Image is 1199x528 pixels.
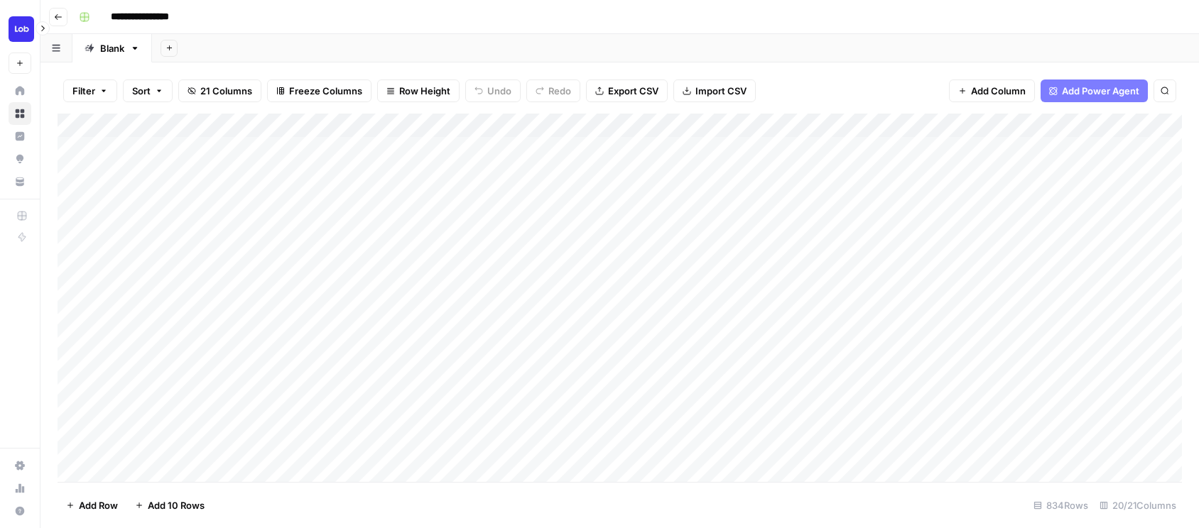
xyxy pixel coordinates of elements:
[377,79,460,102] button: Row Height
[695,84,747,98] span: Import CSV
[586,79,668,102] button: Export CSV
[1041,79,1148,102] button: Add Power Agent
[9,102,31,125] a: Browse
[9,454,31,477] a: Settings
[63,79,117,102] button: Filter
[72,84,95,98] span: Filter
[399,84,450,98] span: Row Height
[1028,494,1094,517] div: 834 Rows
[200,84,252,98] span: 21 Columns
[9,148,31,170] a: Opportunities
[9,16,34,42] img: Lob Logo
[548,84,571,98] span: Redo
[126,494,213,517] button: Add 10 Rows
[608,84,658,98] span: Export CSV
[79,498,118,512] span: Add Row
[72,34,152,62] a: Blank
[123,79,173,102] button: Sort
[9,11,31,47] button: Workspace: Lob
[949,79,1035,102] button: Add Column
[1062,84,1139,98] span: Add Power Agent
[100,41,124,55] div: Blank
[971,84,1026,98] span: Add Column
[289,84,362,98] span: Freeze Columns
[267,79,371,102] button: Freeze Columns
[1094,494,1182,517] div: 20/21 Columns
[673,79,756,102] button: Import CSV
[9,79,31,102] a: Home
[9,500,31,522] button: Help + Support
[9,125,31,148] a: Insights
[9,170,31,193] a: Your Data
[487,84,511,98] span: Undo
[465,79,521,102] button: Undo
[148,498,205,512] span: Add 10 Rows
[132,84,151,98] span: Sort
[9,477,31,500] a: Usage
[58,494,126,517] button: Add Row
[526,79,580,102] button: Redo
[178,79,261,102] button: 21 Columns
